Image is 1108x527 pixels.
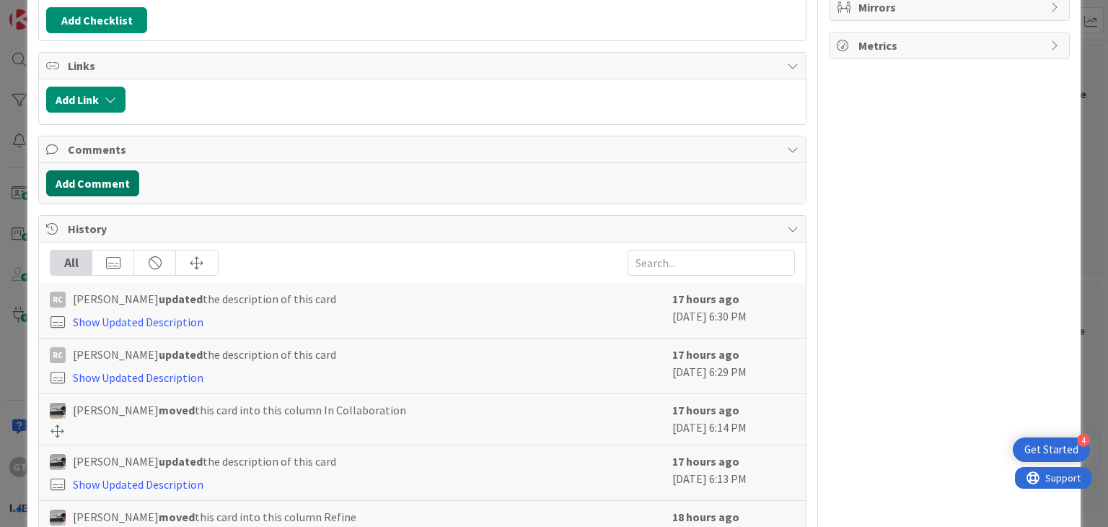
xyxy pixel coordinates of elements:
span: [PERSON_NAME] the description of this card [73,453,336,470]
div: [DATE] 6:14 PM [672,401,795,437]
span: History [68,220,779,238]
div: [DATE] 6:13 PM [672,453,795,493]
span: Links [68,57,779,74]
b: 17 hours ago [672,403,739,417]
b: moved [159,403,195,417]
div: 4 [1077,434,1090,447]
span: [PERSON_NAME] this card into this column In Collaboration [73,401,406,419]
b: moved [159,510,195,524]
img: jB [50,403,66,419]
span: [PERSON_NAME] the description of this card [73,346,336,363]
b: 17 hours ago [672,347,739,362]
b: 18 hours ago [672,510,739,524]
img: jB [50,454,66,470]
button: Add Link [46,87,126,113]
a: Show Updated Description [73,315,203,329]
div: RC [50,292,66,308]
b: 17 hours ago [672,454,739,469]
span: Support [30,2,66,19]
img: jB [50,510,66,526]
button: Add Checklist [46,7,147,33]
div: [DATE] 6:30 PM [672,290,795,331]
button: Add Comment [46,170,139,196]
b: updated [159,454,203,469]
div: Open Get Started checklist, remaining modules: 4 [1013,437,1090,462]
div: Get Started [1024,443,1078,457]
div: [DATE] 6:29 PM [672,346,795,386]
div: RC [50,347,66,363]
input: Search... [628,250,795,276]
span: [PERSON_NAME] this card into this column Refine [73,508,356,526]
a: Show Updated Description [73,477,203,492]
b: 17 hours ago [672,292,739,306]
div: All [50,251,92,275]
b: updated [159,347,203,362]
b: updated [159,292,203,306]
a: Show Updated Description [73,370,203,385]
span: Comments [68,141,779,158]
span: [PERSON_NAME] the description of this card [73,290,336,308]
span: Metrics [858,37,1043,54]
